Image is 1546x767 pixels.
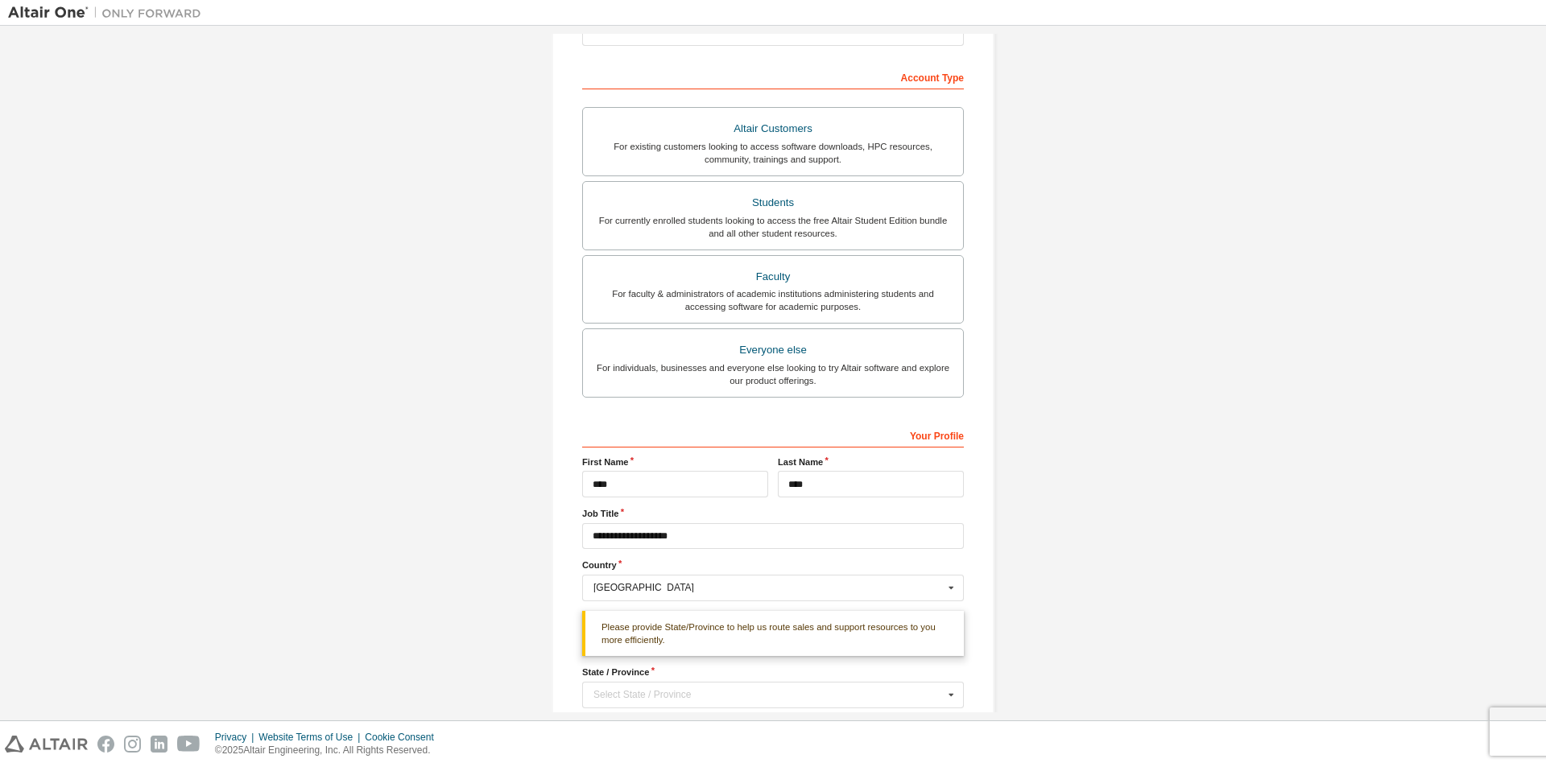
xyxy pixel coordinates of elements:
[582,422,964,447] div: Your Profile
[582,64,964,89] div: Account Type
[582,611,964,657] div: Please provide State/Province to help us route sales and support resources to you more efficiently.
[151,736,167,753] img: linkedin.svg
[593,214,953,240] div: For currently enrolled students looking to access the free Altair Student Edition bundle and all ...
[582,507,964,520] label: Job Title
[593,361,953,387] div: For individuals, businesses and everyone else looking to try Altair software and explore our prod...
[778,456,964,468] label: Last Name
[582,456,768,468] label: First Name
[177,736,200,753] img: youtube.svg
[593,339,953,361] div: Everyone else
[593,690,944,699] div: Select State / Province
[593,118,953,140] div: Altair Customers
[582,559,964,571] label: Country
[593,266,953,288] div: Faculty
[215,731,258,744] div: Privacy
[215,744,444,757] p: © 2025 Altair Engineering, Inc. All Rights Reserved.
[593,140,953,166] div: For existing customers looking to access software downloads, HPC resources, community, trainings ...
[365,731,443,744] div: Cookie Consent
[5,736,88,753] img: altair_logo.svg
[582,666,964,678] label: State / Province
[258,731,365,744] div: Website Terms of Use
[593,192,953,214] div: Students
[8,5,209,21] img: Altair One
[124,736,141,753] img: instagram.svg
[593,287,953,313] div: For faculty & administrators of academic institutions administering students and accessing softwa...
[593,583,944,592] div: [GEOGRAPHIC_DATA]
[97,736,114,753] img: facebook.svg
